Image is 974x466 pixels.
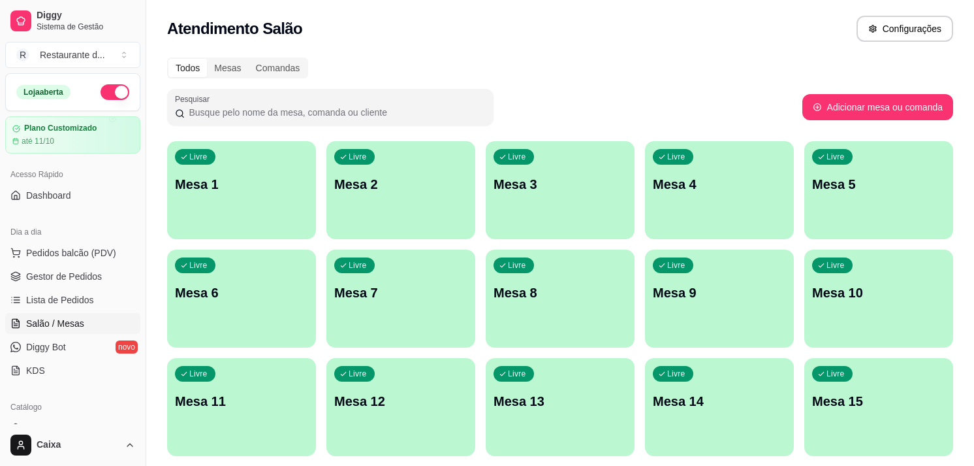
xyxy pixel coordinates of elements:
[334,284,467,302] p: Mesa 7
[812,175,945,193] p: Mesa 5
[16,85,71,99] div: Loja aberta
[494,392,627,410] p: Mesa 13
[101,84,129,100] button: Alterar Status
[26,189,71,202] span: Dashboard
[167,141,316,239] button: LivreMesa 1
[645,250,794,348] button: LivreMesa 9
[667,152,685,162] p: Livre
[249,59,307,77] div: Comandas
[326,358,475,456] button: LivreMesa 12
[645,358,794,456] button: LivreMesa 14
[349,369,367,379] p: Livre
[168,59,207,77] div: Todos
[5,360,140,381] a: KDS
[5,337,140,358] a: Diggy Botnovo
[5,418,140,439] a: Produtos
[167,250,316,348] button: LivreMesa 6
[5,397,140,418] div: Catálogo
[349,152,367,162] p: Livre
[175,284,308,302] p: Mesa 6
[5,116,140,154] a: Plano Customizadoaté 11/10
[37,22,135,32] span: Sistema de Gestão
[334,175,467,193] p: Mesa 2
[334,392,467,410] p: Mesa 12
[486,250,635,348] button: LivreMesa 8
[486,358,635,456] button: LivreMesa 13
[189,369,208,379] p: Livre
[5,266,140,287] a: Gestor de Pedidos
[207,59,248,77] div: Mesas
[26,422,63,435] span: Produtos
[175,175,308,193] p: Mesa 1
[167,18,302,39] h2: Atendimento Salão
[508,152,526,162] p: Livre
[804,250,953,348] button: LivreMesa 10
[349,260,367,271] p: Livre
[326,250,475,348] button: LivreMesa 7
[653,175,786,193] p: Mesa 4
[24,124,97,133] article: Plano Customizado
[826,369,845,379] p: Livre
[40,48,105,61] div: Restaurante d ...
[5,5,140,37] a: DiggySistema de Gestão
[667,369,685,379] p: Livre
[26,364,45,377] span: KDS
[5,313,140,334] a: Salão / Mesas
[22,136,54,146] article: até 11/10
[175,392,308,410] p: Mesa 11
[804,141,953,239] button: LivreMesa 5
[5,42,140,68] button: Select a team
[167,358,316,456] button: LivreMesa 11
[26,270,102,283] span: Gestor de Pedidos
[5,185,140,206] a: Dashboard
[326,141,475,239] button: LivreMesa 2
[37,10,135,22] span: Diggy
[508,369,526,379] p: Livre
[26,317,84,330] span: Salão / Mesas
[494,175,627,193] p: Mesa 3
[26,341,66,354] span: Diggy Bot
[812,284,945,302] p: Mesa 10
[653,392,786,410] p: Mesa 14
[508,260,526,271] p: Livre
[16,48,29,61] span: R
[667,260,685,271] p: Livre
[175,93,214,105] label: Pesquisar
[645,141,794,239] button: LivreMesa 4
[856,16,953,42] button: Configurações
[653,284,786,302] p: Mesa 9
[486,141,635,239] button: LivreMesa 3
[812,392,945,410] p: Mesa 15
[826,260,845,271] p: Livre
[826,152,845,162] p: Livre
[189,260,208,271] p: Livre
[26,246,116,259] span: Pedidos balcão (PDV)
[804,358,953,456] button: LivreMesa 15
[494,284,627,302] p: Mesa 8
[5,290,140,310] a: Lista de Pedidos
[185,106,486,119] input: Pesquisar
[5,429,140,461] button: Caixa
[5,222,140,242] div: Dia a dia
[189,152,208,162] p: Livre
[802,94,953,120] button: Adicionar mesa ou comanda
[5,164,140,185] div: Acesso Rápido
[5,242,140,263] button: Pedidos balcão (PDV)
[26,293,94,307] span: Lista de Pedidos
[37,439,119,451] span: Caixa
